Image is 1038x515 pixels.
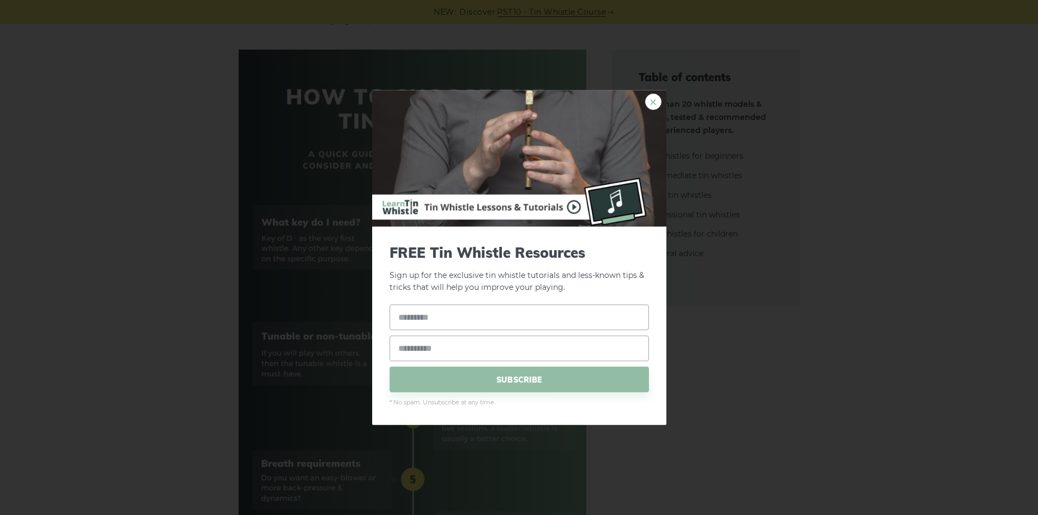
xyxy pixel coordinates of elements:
[645,93,661,110] a: ×
[372,90,666,226] img: Tin Whistle Buying Guide Preview
[390,244,649,294] p: Sign up for the exclusive tin whistle tutorials and less-known tips & tricks that will help you i...
[390,398,649,408] span: * No spam. Unsubscribe at any time.
[390,244,649,260] span: FREE Tin Whistle Resources
[390,367,649,392] span: SUBSCRIBE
